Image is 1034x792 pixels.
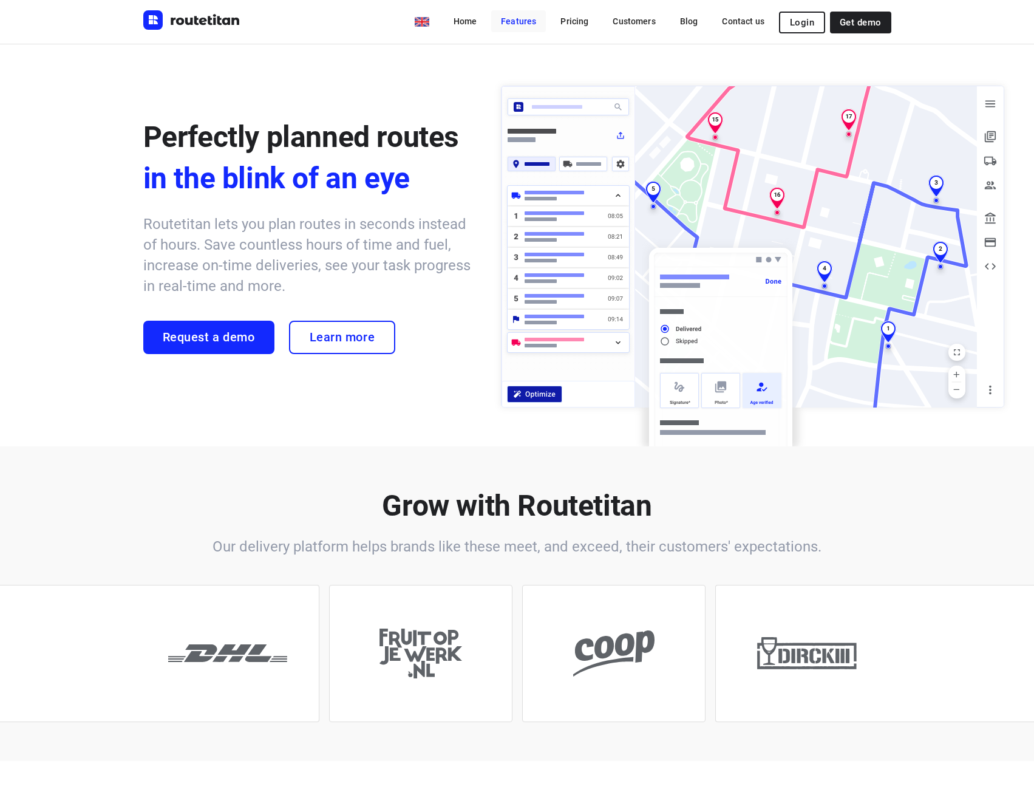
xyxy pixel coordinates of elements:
span: Learn more [310,330,375,344]
img: illustration [494,78,1012,447]
span: Login [790,18,814,27]
h6: Our delivery platform helps brands like these meet, and exceed, their customers' expectations. [143,536,891,557]
span: Request a demo [163,330,255,344]
a: Pricing [551,10,598,32]
a: Customers [603,10,665,32]
a: Get demo [830,12,891,33]
a: Request a demo [143,321,274,354]
h6: Routetitan lets you plan routes in seconds instead of hours. Save countless hours of time and fue... [143,214,477,296]
a: Contact us [712,10,774,32]
a: Blog [670,10,708,32]
a: Features [491,10,546,32]
a: Home [444,10,487,32]
span: Perfectly planned routes [143,120,459,154]
a: Learn more [289,321,396,354]
button: Login [779,12,825,33]
img: coop [573,630,655,677]
span: in the blink of an eye [143,158,477,199]
a: Routetitan [143,10,240,33]
img: dhl [168,644,287,663]
img: Routetitan logo [143,10,240,30]
img: dirckiii [757,637,857,670]
img: fopj [379,629,462,678]
span: Get demo [840,18,881,27]
b: Grow with Routetitan [382,488,651,523]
